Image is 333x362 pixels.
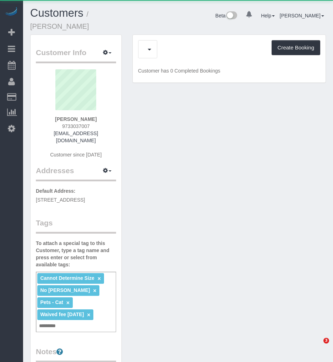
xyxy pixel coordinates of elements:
[55,116,97,122] strong: [PERSON_NAME]
[87,312,90,318] a: ×
[93,288,96,294] a: ×
[36,218,116,234] legend: Tags
[261,13,275,18] a: Help
[30,7,83,19] a: Customers
[36,187,76,195] label: Default Address:
[40,299,63,305] span: Pets - Cat
[272,40,320,55] button: Create Booking
[280,13,324,18] a: [PERSON_NAME]
[138,67,320,74] p: Customer has 0 Completed Bookings
[309,338,326,355] iframe: Intercom live chat
[54,131,98,143] a: [EMAIL_ADDRESS][DOMAIN_NAME]
[225,11,237,21] img: New interface
[36,47,116,63] legend: Customer Info
[62,123,90,129] span: 9733037007
[66,300,70,306] a: ×
[98,276,101,282] a: ×
[36,240,116,268] label: To attach a special tag to this Customer, type a tag name and press enter or select from availabl...
[36,197,85,203] span: [STREET_ADDRESS]
[323,338,329,344] span: 3
[50,152,102,158] span: Customer since [DATE]
[215,13,238,18] a: Beta
[40,312,84,317] span: Waived fee [DATE]
[40,275,94,281] span: Cannot Determine Size
[4,7,18,17] img: Automaid Logo
[40,287,90,293] span: No [PERSON_NAME]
